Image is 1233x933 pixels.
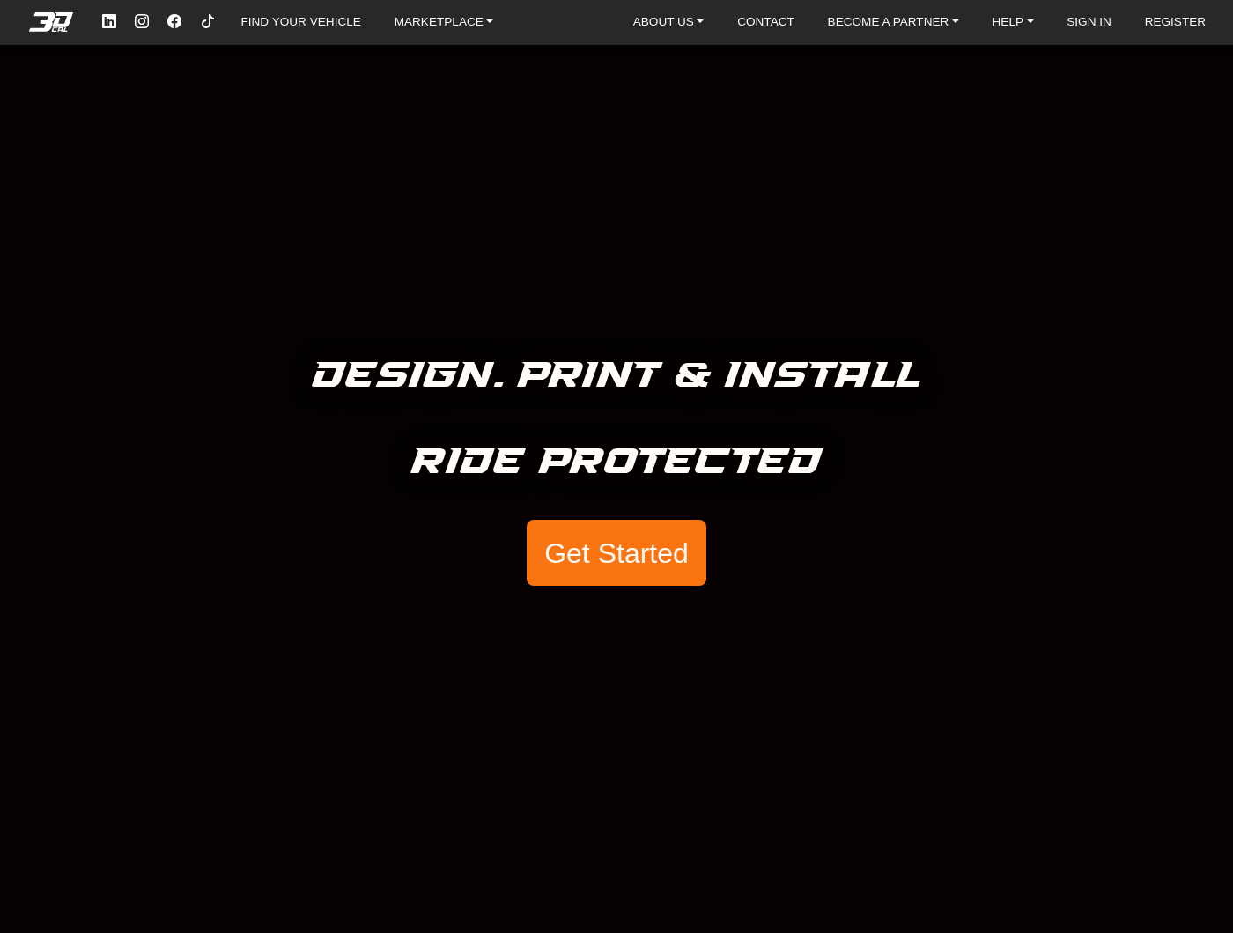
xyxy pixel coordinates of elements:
a: ABOUT US [626,9,712,36]
a: FIND YOUR VEHICLE [233,9,367,36]
button: Get Started [527,520,706,587]
a: REGISTER [1138,9,1214,36]
h5: Ride Protected [411,433,823,492]
a: MARKETPLACE [388,9,501,36]
a: SIGN IN [1059,9,1119,36]
a: BECOME A PARTNER [821,9,966,36]
a: HELP [986,9,1041,36]
h5: Design. Print & Install [313,347,921,405]
a: CONTACT [730,9,801,36]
